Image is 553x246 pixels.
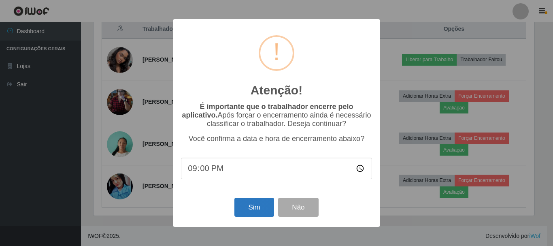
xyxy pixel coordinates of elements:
button: Sim [234,198,274,217]
h2: Atenção! [251,83,302,98]
b: É importante que o trabalhador encerre pelo aplicativo. [182,103,353,119]
p: Você confirma a data e hora de encerramento abaixo? [181,135,372,143]
p: Após forçar o encerramento ainda é necessário classificar o trabalhador. Deseja continuar? [181,103,372,128]
button: Não [278,198,318,217]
